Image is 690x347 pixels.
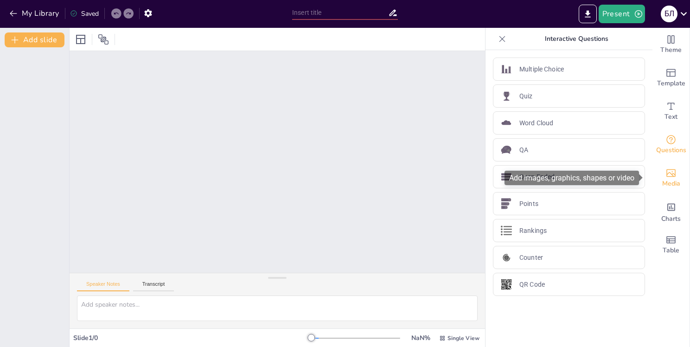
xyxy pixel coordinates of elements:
[652,228,690,262] div: Add a table
[133,281,174,291] button: Transcript
[652,161,690,195] div: Add images, graphics, shapes or video
[73,32,88,47] div: Layout
[501,64,512,75] img: Multiple Choice icon
[663,245,679,256] span: Table
[501,252,512,263] img: Counter icon
[501,279,512,290] img: QR Code icon
[501,144,512,155] img: QA icon
[5,32,64,47] button: Add slide
[519,118,553,128] p: Word Cloud
[501,117,512,129] img: Word Cloud icon
[652,195,690,228] div: Add charts and graphs
[664,112,677,122] span: Text
[519,64,564,74] p: Multiple Choice
[661,6,677,22] div: Б л
[652,61,690,95] div: Add ready made slides
[519,199,538,209] p: Points
[409,334,432,342] div: NaN %
[7,6,63,21] button: My Library
[519,145,528,155] p: QA
[660,45,682,55] span: Theme
[447,334,479,342] span: Single View
[505,171,639,185] div: Add images, graphics, shapes or video
[73,334,311,342] div: Slide 1 / 0
[519,253,543,263] p: Counter
[501,225,512,236] img: Rankings icon
[98,34,109,45] span: Position
[519,280,545,289] p: QR Code
[292,6,388,19] input: Insert title
[519,91,533,101] p: Quiz
[661,214,681,224] span: Charts
[501,171,512,182] img: Open Ended icon
[662,179,680,189] span: Media
[652,95,690,128] div: Add text boxes
[656,145,686,155] span: Questions
[510,28,643,50] p: Interactive Questions
[70,9,99,18] div: Saved
[77,281,129,291] button: Speaker Notes
[657,78,685,89] span: Template
[652,28,690,61] div: Change the overall theme
[579,5,597,23] button: Export to PowerPoint
[661,5,677,23] button: Б л
[519,226,547,236] p: Rankings
[652,128,690,161] div: Get real-time input from your audience
[501,90,512,102] img: Quiz icon
[599,5,645,23] button: Present
[501,198,512,209] img: Points icon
